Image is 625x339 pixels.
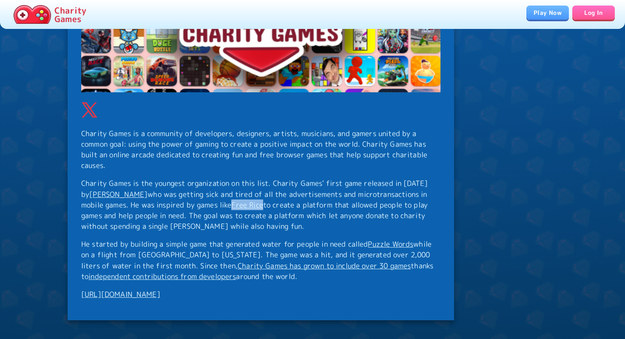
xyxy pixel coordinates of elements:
a: [URL][DOMAIN_NAME] [81,289,160,299]
p: Charity Games is a community of developers, designers, artists, musicians, and gamers united by a... [81,128,440,171]
a: Free Rice [231,200,263,210]
a: [PERSON_NAME] [89,189,148,199]
a: Log In [572,6,615,20]
p: Charity Games [54,6,86,23]
a: Charity Games [10,3,90,26]
p: He started by building a simple game that generated water for people in need called while on a fl... [81,239,440,282]
img: twitter-logo [81,102,97,118]
a: independent contributions from developers [88,271,236,281]
p: Charity Games is the youngest organization on this list. Charity Games' first game released in [D... [81,178,440,231]
img: Charity.Games [14,5,51,24]
a: Puzzle Words [368,239,413,249]
a: Play Now [526,6,569,20]
a: Charity Games has grown to include over 30 games [238,261,411,271]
